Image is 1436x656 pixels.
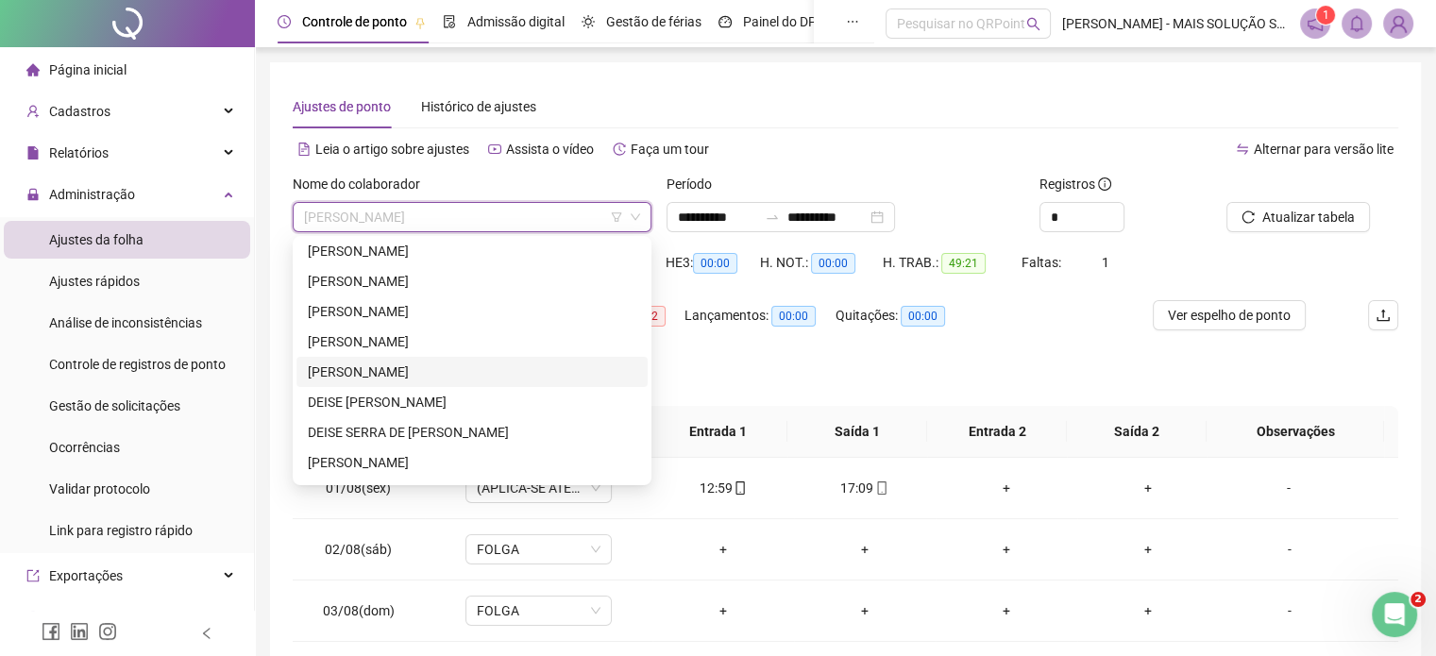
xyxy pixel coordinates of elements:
span: mobile [732,481,747,495]
span: reload [1242,210,1255,224]
div: DENISE SANTOS TELES [296,478,648,508]
span: info-circle [1098,177,1111,191]
label: Nome do colaborador [293,174,432,194]
div: [PERSON_NAME] [308,331,636,352]
span: Histórico de ajustes [421,99,536,114]
span: Ajustes da folha [49,232,144,247]
span: mobile [873,481,888,495]
span: instagram [98,622,117,641]
div: [PERSON_NAME] [308,362,636,382]
div: - [1233,539,1344,560]
span: Análise de inconsistências [49,315,202,330]
span: lock [26,188,40,201]
div: + [951,478,1062,498]
span: home [26,63,40,76]
span: (APLICA-SE ATESTADO) [477,474,600,502]
span: to [765,210,780,225]
div: + [1092,539,1204,560]
span: Ajustes de ponto [293,99,391,114]
span: swap [1236,143,1249,156]
span: Controle de ponto [302,14,407,29]
span: 2 [1411,592,1426,607]
span: 1 [1323,8,1329,22]
span: dashboard [718,15,732,28]
button: Ver espelho de ponto [1153,300,1306,330]
div: DEISE SERRA DE JESUS DE OLIVEIRA [296,417,648,447]
span: bell [1348,15,1365,32]
div: [PERSON_NAME] [308,301,636,322]
span: Integrações [49,610,119,625]
span: file-done [443,15,456,28]
span: Ver espelho de ponto [1168,305,1291,326]
div: + [951,539,1062,560]
div: + [809,600,921,621]
span: 03/08(dom) [323,603,395,618]
span: Leia o artigo sobre ajustes [315,142,469,157]
div: + [809,539,921,560]
span: Assista o vídeo [506,142,594,157]
span: Gestão de solicitações [49,398,180,413]
span: Relatórios [49,145,109,160]
div: DEISE [PERSON_NAME] [308,392,636,412]
span: pushpin [414,17,426,28]
span: 00:00 [771,306,816,327]
span: Controle de registros de ponto [49,357,226,372]
span: Página inicial [49,62,127,77]
div: DENILSON SANTOS RAMOS [296,447,648,478]
div: Quitações: [836,305,973,327]
span: Link para registro rápido [49,523,193,538]
div: [PERSON_NAME] [308,452,636,473]
span: FOLGA [477,535,600,563]
div: + [1092,600,1204,621]
span: linkedin [70,622,89,641]
label: Período [667,174,724,194]
div: 17:09 [809,478,921,498]
span: Observações [1222,421,1369,442]
th: Saída 2 [1067,406,1207,458]
span: 1 [1102,255,1109,270]
span: file [26,146,40,160]
span: left [200,627,213,640]
div: DEBORAH DE JESUS NASCIMENTO [296,327,648,357]
div: DAVI SANTOS DA SILVA [296,266,648,296]
button: Atualizar tabela [1226,202,1370,232]
span: facebook [42,622,60,641]
span: Faça um tour [631,142,709,157]
span: youtube [488,143,501,156]
span: Registros [1039,174,1111,194]
span: down [630,211,641,223]
span: Painel do DP [743,14,817,29]
span: 02/08(sáb) [325,542,392,557]
span: Cadastros [49,104,110,119]
span: 00:00 [811,253,855,274]
div: + [667,600,779,621]
div: HE 3: [666,252,760,274]
div: [PERSON_NAME] [308,241,636,261]
div: + [1092,478,1204,498]
span: search [1026,17,1040,31]
span: Administração [49,187,135,202]
span: sun [582,15,595,28]
div: Lançamentos: [684,305,836,327]
span: ellipsis [846,15,859,28]
div: - [1233,478,1344,498]
span: clock-circle [278,15,291,28]
div: DEISE NADJA SILVA ARAUJO [296,387,648,417]
span: swap-right [765,210,780,225]
span: Ocorrências [49,440,120,455]
div: DANILO JOSE MARTINS DOS SANTOS [296,236,648,266]
th: Saída 1 [787,406,927,458]
span: TAMARA CRUZ DE CARVALHO [304,203,640,231]
div: DEISE SERRA DE [PERSON_NAME] [308,422,636,443]
sup: 1 [1316,6,1335,25]
span: 49:21 [941,253,986,274]
span: Admissão digital [467,14,565,29]
span: Exportações [49,568,123,583]
th: Observações [1207,406,1384,458]
span: 01/08(sex) [326,480,391,496]
span: Ajustes rápidos [49,274,140,289]
div: DAYANE ARARIBA SILVA [296,296,648,327]
div: [PERSON_NAME] [308,271,636,292]
div: + [951,600,1062,621]
div: - [1233,600,1344,621]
